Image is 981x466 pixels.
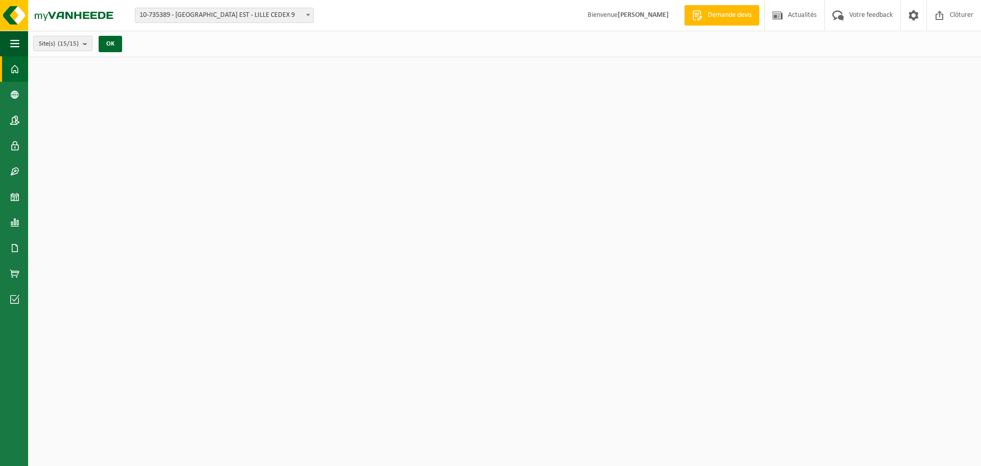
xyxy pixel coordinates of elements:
[39,36,79,52] span: Site(s)
[135,8,314,23] span: 10-735389 - SUEZ RV NORD EST - LILLE CEDEX 9
[135,8,313,23] span: 10-735389 - SUEZ RV NORD EST - LILLE CEDEX 9
[618,11,669,19] strong: [PERSON_NAME]
[684,5,759,26] a: Demande devis
[58,40,79,47] count: (15/15)
[705,10,754,20] span: Demande devis
[99,36,122,52] button: OK
[33,36,92,51] button: Site(s)(15/15)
